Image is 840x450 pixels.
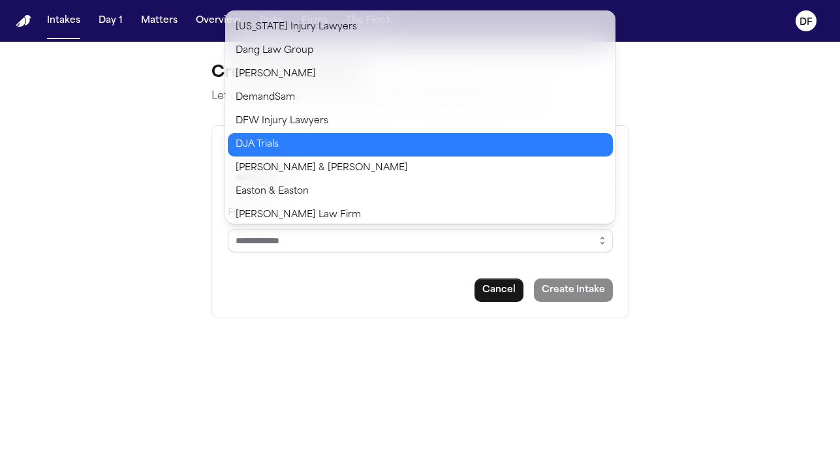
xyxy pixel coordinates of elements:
[236,207,361,223] span: [PERSON_NAME] Law Firm
[236,137,279,153] span: DJA Trials
[236,160,408,176] span: [PERSON_NAME] & [PERSON_NAME]
[236,113,328,129] span: DFW Injury Lawyers
[236,67,316,82] span: [PERSON_NAME]
[236,43,313,59] span: Dang Law Group
[228,229,613,252] input: Select a firm
[236,90,295,106] span: DemandSam
[236,20,357,35] span: [US_STATE] Injury Lawyers
[236,184,309,200] span: Easton & Easton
